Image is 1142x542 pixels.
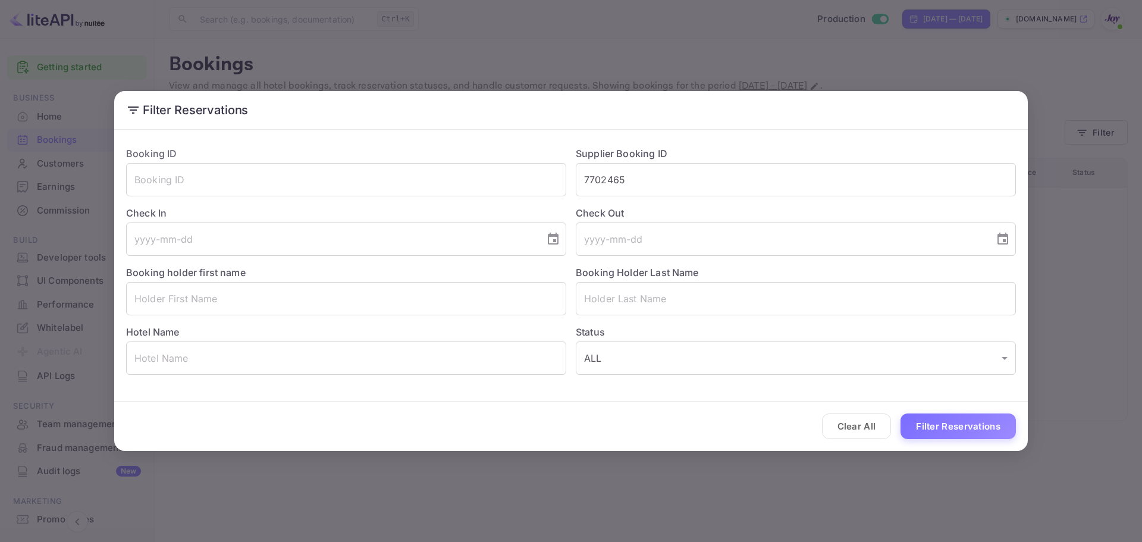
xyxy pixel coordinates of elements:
[126,163,566,196] input: Booking ID
[991,227,1015,251] button: Choose date
[126,223,537,256] input: yyyy-mm-dd
[114,91,1028,129] h2: Filter Reservations
[822,413,892,439] button: Clear All
[126,282,566,315] input: Holder First Name
[126,326,180,338] label: Hotel Name
[576,148,667,159] label: Supplier Booking ID
[576,206,1016,220] label: Check Out
[576,325,1016,339] label: Status
[126,206,566,220] label: Check In
[901,413,1016,439] button: Filter Reservations
[126,342,566,375] input: Hotel Name
[576,342,1016,375] div: ALL
[576,163,1016,196] input: Supplier Booking ID
[126,267,246,278] label: Booking holder first name
[576,282,1016,315] input: Holder Last Name
[541,227,565,251] button: Choose date
[576,267,699,278] label: Booking Holder Last Name
[126,148,177,159] label: Booking ID
[576,223,986,256] input: yyyy-mm-dd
